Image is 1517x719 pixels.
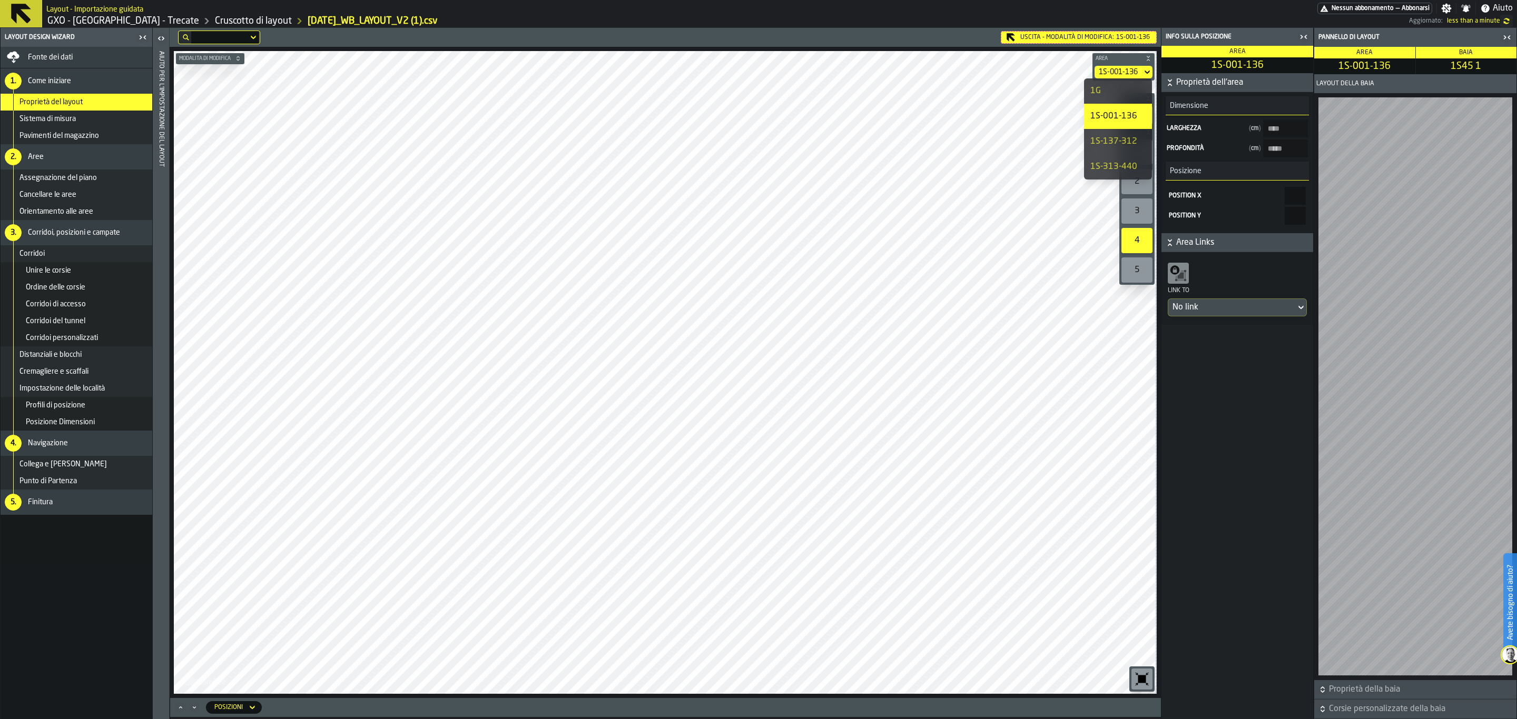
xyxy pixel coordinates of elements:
[206,701,262,714] div: DropdownMenuValue-locations
[1,203,152,220] li: menu Orientamento alle aree
[1090,110,1146,123] div: 1S-001-136
[1,220,152,245] li: menu Corridoi, posizioni e campate
[1166,119,1309,137] label: input-value-Larghezza
[1314,700,1516,718] button: button-
[1119,226,1155,255] div: button-toolbar-undefined
[1493,2,1513,15] span: Aiuto
[1166,102,1208,110] span: Dimensione
[46,3,143,14] h2: Sub Title
[1314,28,1516,47] header: Pannello di layout
[1092,53,1155,64] button: button-
[1,296,152,313] li: menu Corridoi di accesso
[1167,125,1245,132] span: Larghezza
[1166,96,1309,115] h3: title-section-Dimensione
[1402,5,1430,12] span: Abbonarsi
[1166,167,1201,175] span: Posizione
[1,127,152,144] li: menu Pavimenti del magazzino
[26,418,95,426] span: Posizione Dimensioni
[19,384,105,393] span: Impostazione delle località
[1001,31,1157,44] div: Uscita - Modalità di Modifica:
[1,111,152,127] li: menu Sistema di misura
[19,460,107,468] span: Collega e [PERSON_NAME]
[177,56,233,62] span: Modalità di modifica
[1168,261,1307,316] div: Link toDropdownMenuValue-
[1169,213,1201,219] span: Position Y
[5,494,22,511] div: 5.
[1296,31,1311,43] label: button-toggle-Chiudimi
[1166,139,1309,157] label: input-value-Profondità
[1,186,152,203] li: menu Cancellare le aree
[1094,56,1143,62] span: Area
[1437,3,1456,14] label: button-toggle-Impostazioni
[176,671,235,692] a: logo-header
[1,414,152,431] li: menu Posizione Dimensioni
[1,431,152,456] li: menu Navigazione
[1259,145,1261,152] span: )
[176,53,244,64] button: button-
[26,317,85,325] span: Corridoi del tunnel
[1316,34,1500,41] div: Pannello di layout
[308,15,438,27] a: link-to-/wh/i/7274009e-5361-4e21-8e36-7045ee840609/import/layout/42c556a4-cb10-4ef8-ab1a-ab8ac710...
[1099,68,1138,76] div: DropdownMenuValue-1S-001-136
[1084,78,1152,660] ul: dropdown-menu
[1476,2,1517,15] label: button-toggle-Aiuto
[1121,169,1152,194] div: 2
[1,490,152,515] li: menu Finitura
[1316,80,1374,87] span: Layout della baia
[135,31,150,44] label: button-toggle-Chiudimi
[1249,145,1261,152] span: cm
[1095,66,1152,78] div: DropdownMenuValue-1S-001-136
[1,397,152,414] li: menu Profili di posizione
[1500,31,1514,44] label: button-toggle-Chiudimi
[26,283,85,292] span: Ordine delle corsie
[1,313,152,329] li: menu Corridoi del tunnel
[28,228,120,237] span: Corridoi, posizioni e campate
[1129,666,1155,692] div: button-toolbar-undefined
[1249,145,1251,152] span: (
[1317,3,1432,14] div: Abbonamento al menu
[1168,207,1307,225] label: react-aria5101018543-:rfc:
[19,351,82,359] span: Distanziali e blocchi
[174,702,187,713] button: Maximize
[19,477,77,485] span: Punto di Partenza
[1164,59,1311,71] span: 1S-001-136
[1329,683,1514,696] span: Proprietà della baia
[1121,198,1152,224] div: 3
[154,30,169,49] label: button-toggle-Aperto
[1166,162,1309,181] h3: title-section-Posizione
[215,15,292,27] a: link-to-/wh/i/7274009e-5361-4e21-8e36-7045ee840609/designer
[1119,196,1155,226] div: button-toolbar-undefined
[1249,125,1261,132] span: cm
[19,191,76,199] span: Cancellare le aree
[28,53,73,62] span: Fonte dei dati
[1090,85,1146,97] div: 1G
[1176,236,1311,249] span: Area Links
[26,401,85,410] span: Profili di posizione
[1459,49,1473,56] span: Baia
[1285,207,1306,225] input: react-aria5101018543-:rfc: react-aria5101018543-:rfc:
[1,47,152,68] li: menu Fonte dei dati
[1161,28,1313,46] header: Info sulla posizione
[1084,104,1152,129] li: dropdown-item
[5,148,22,165] div: 2.
[1504,554,1516,651] label: Avete bisogno di aiuto?
[1164,33,1296,41] div: Info sulla posizione
[1249,125,1251,132] span: (
[1396,5,1400,12] span: —
[1447,17,1500,25] span: 01/09/2025, 08:35:08
[1259,125,1261,132] span: )
[19,115,76,123] span: Sistema di misura
[188,702,201,713] button: Minimize
[26,300,86,308] span: Corridoi di accesso
[1409,17,1443,25] span: Aggiornato:
[1090,135,1146,148] div: 1S-137-312
[1317,3,1432,14] a: link-to-/wh/i/7274009e-5361-4e21-8e36-7045ee840609/pricing/
[1500,15,1513,27] label: button-toggle-undefined
[3,34,135,41] div: Layout Design Wizard
[1,473,152,490] li: menu Punto di Partenza
[1168,187,1307,205] label: react-aria5101018543-:rfa:
[1285,187,1306,205] input: react-aria5101018543-:rfa: react-aria5101018543-:rfa:
[19,249,45,258] span: Corridoi
[1,346,152,363] li: menu Distanziali e blocchi
[26,334,98,342] span: Corridoi personalizzati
